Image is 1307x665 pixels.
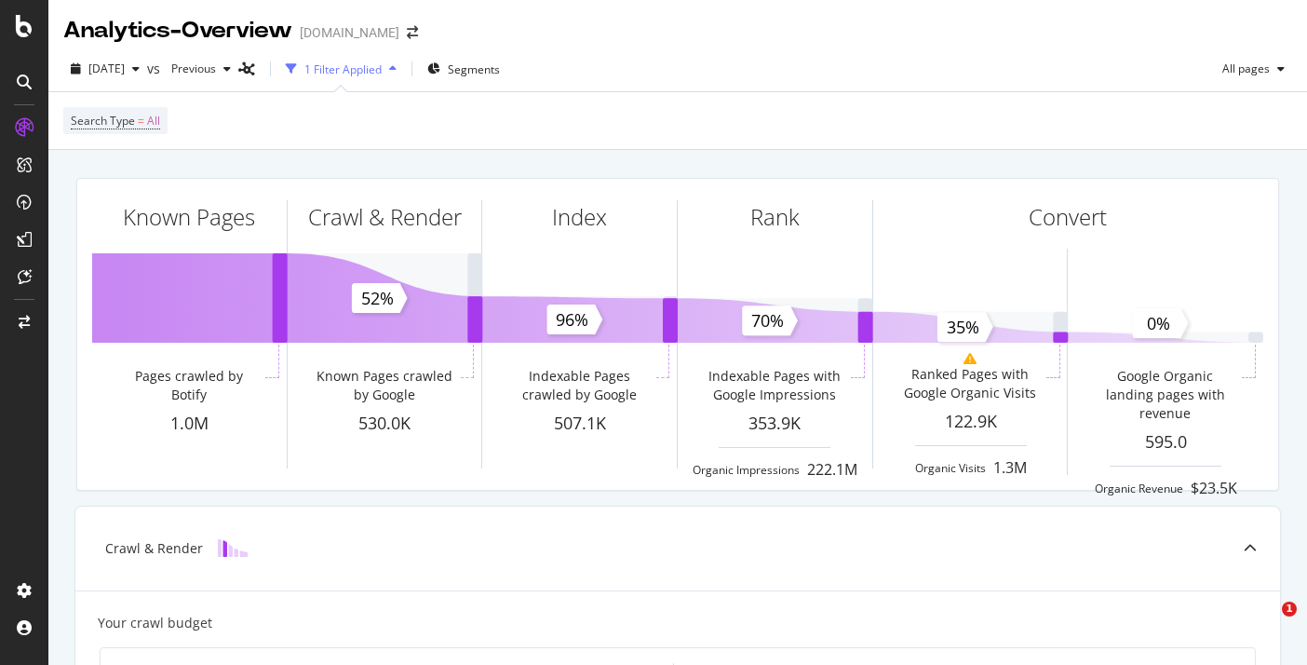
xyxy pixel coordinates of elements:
[701,367,847,404] div: Indexable Pages with Google Impressions
[1215,61,1270,76] span: All pages
[164,61,216,76] span: Previous
[88,61,125,76] span: 2025 Sep. 12th
[63,15,292,47] div: Analytics - Overview
[71,113,135,129] span: Search Type
[138,113,144,129] span: =
[552,201,607,233] div: Index
[278,54,404,84] button: 1 Filter Applied
[300,23,399,42] div: [DOMAIN_NAME]
[63,54,147,84] button: [DATE]
[693,462,800,478] div: Organic Impressions
[98,614,212,632] div: Your crawl budget
[448,61,500,77] span: Segments
[1282,602,1297,617] span: 1
[147,108,160,134] span: All
[218,539,248,557] img: block-icon
[308,201,462,233] div: Crawl & Render
[123,201,255,233] div: Known Pages
[807,459,857,481] div: 222.1M
[304,61,382,77] div: 1 Filter Applied
[506,367,653,404] div: Indexable Pages crawled by Google
[678,412,872,436] div: 353.9K
[288,412,482,436] div: 530.0K
[92,412,287,436] div: 1.0M
[750,201,800,233] div: Rank
[482,412,677,436] div: 507.1K
[147,60,164,78] span: vs
[420,54,507,84] button: Segments
[115,367,262,404] div: Pages crawled by Botify
[407,26,418,39] div: arrow-right-arrow-left
[164,54,238,84] button: Previous
[105,539,203,558] div: Crawl & Render
[1244,602,1288,646] iframe: Intercom live chat
[1215,54,1292,84] button: All pages
[311,367,457,404] div: Known Pages crawled by Google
